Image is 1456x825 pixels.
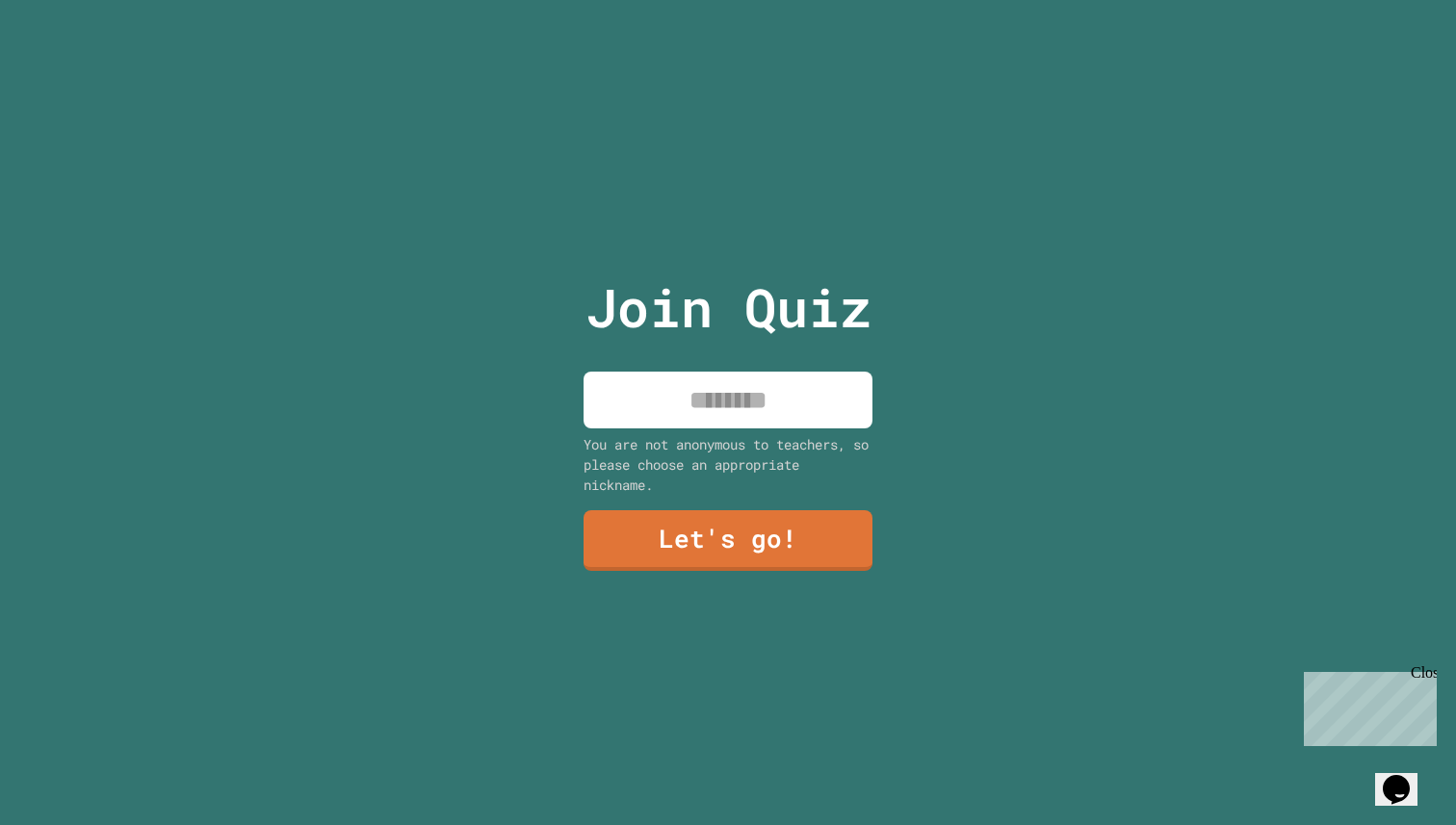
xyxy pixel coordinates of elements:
[584,434,872,495] div: You are not anonymous to teachers, so please choose an appropriate nickname.
[585,268,871,348] p: Join Quiz
[8,8,133,122] div: Chat with us now!Close
[1375,748,1437,806] iframe: chat widget
[1296,664,1437,746] iframe: chat widget
[584,510,872,571] a: Let's go!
